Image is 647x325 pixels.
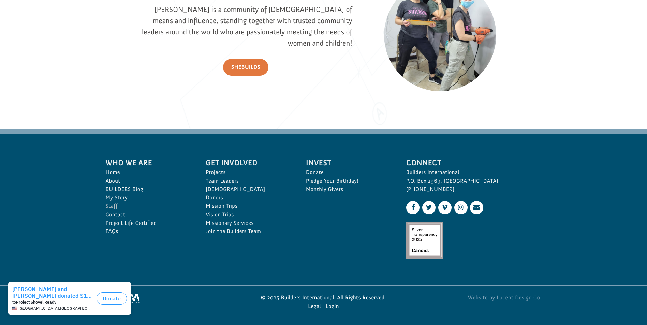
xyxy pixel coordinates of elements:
[399,294,542,302] a: Website by Lucent Design Co.
[406,157,542,168] span: Connect
[106,185,191,194] a: BUILDERS Blog
[12,7,94,20] div: [PERSON_NAME] and [PERSON_NAME] donated $120
[438,201,452,214] a: Vimeo
[406,168,542,194] p: Builders International P.O. Box 1969, [GEOGRAPHIC_DATA] [PHONE_NUMBER]
[306,185,391,194] a: Monthly Givers
[470,201,483,214] a: Contact Us
[206,194,291,202] a: Donors
[97,14,127,26] button: Donate
[406,222,443,259] img: Silver Transparency Rating for 2025 by Candid
[223,59,269,76] a: SheBUILDS
[326,302,339,311] a: Login
[142,5,352,48] span: [PERSON_NAME] is a community of [DEMOGRAPHIC_DATA] of means and influence, standing together with...
[206,185,291,194] a: [DEMOGRAPHIC_DATA]
[12,27,17,32] img: US.png
[12,21,94,26] div: to
[106,227,191,236] a: FAQs
[306,157,391,168] span: Invest
[206,177,291,185] a: Team Leaders
[406,201,420,214] a: Facebook
[206,168,291,177] a: Projects
[106,168,191,177] a: Home
[206,202,291,211] a: Mission Trips
[306,177,391,185] a: Pledge Your Birthday!
[308,302,321,311] a: Legal
[206,211,291,219] a: Vision Trips
[252,294,395,302] p: © 2025 Builders International. All Rights Reserved.
[206,227,291,236] a: Join the Builders Team
[206,219,291,228] a: Missionary Services
[106,202,191,211] a: Staff
[206,157,291,168] span: Get Involved
[106,157,191,168] span: Who We Are
[16,21,56,26] strong: Project Shovel Ready
[18,27,94,32] span: [GEOGRAPHIC_DATA] , [GEOGRAPHIC_DATA]
[454,201,468,214] a: Instagram
[106,194,191,202] a: My Story
[422,201,436,214] a: Twitter
[106,211,191,219] a: Contact
[106,219,191,228] a: Project Life Certified
[306,168,391,177] a: Donate
[106,177,191,185] a: About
